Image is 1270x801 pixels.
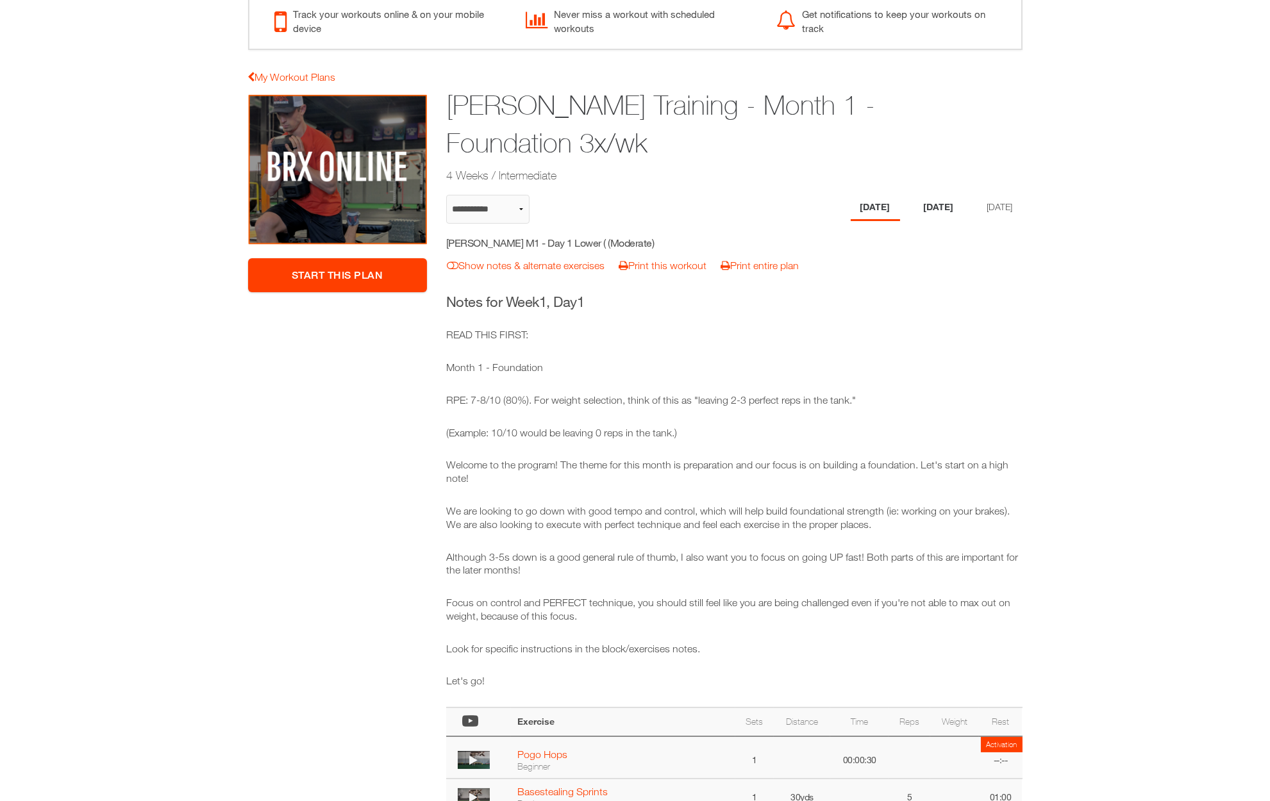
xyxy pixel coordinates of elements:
[511,707,735,736] th: Exercise
[979,736,1023,778] td: --:--
[446,674,1023,688] p: Let's go!
[517,761,729,772] div: Beginner
[774,707,831,736] th: Distance
[447,260,605,271] a: Show notes & alternate exercises
[981,737,1023,752] td: Activation
[446,393,1023,407] p: RPE: 7-8/10 (80%). For weight selection, think of this as "leaving 2-3 perfect reps in the tank."
[721,260,799,271] a: Print entire plan
[248,258,428,292] a: Start This Plan
[979,707,1023,736] th: Rest
[930,707,979,736] th: Weight
[735,707,773,736] th: Sets
[978,195,1023,221] li: Day 3
[446,596,1023,623] p: Focus on control and PERFECT technique, you should still feel like you are being challenged even ...
[446,167,923,183] h2: 4 Weeks / Intermediate
[619,260,706,271] a: Print this workout
[851,195,900,221] li: Day 1
[889,707,930,736] th: Reps
[446,458,1023,485] p: Welcome to the program! The theme for this month is preparation and our focus is on building a fo...
[830,707,889,736] th: Time
[275,4,506,36] div: Track your workouts online & on your mobile device
[446,504,1023,531] p: We are looking to go down with good tempo and control, which will help build foundational strengt...
[446,292,1023,312] h3: Notes for Week , Day
[517,748,567,760] a: Pogo Hops
[446,361,1023,374] p: Month 1 - Foundation
[248,71,336,83] a: My Workout Plans
[446,328,1023,342] p: READ THIS FIRST:
[446,236,675,250] h5: [PERSON_NAME] M1 - Day 1 Lower ( (Moderate)
[577,293,585,310] span: 1
[517,786,608,797] a: Basestealing Sprints
[446,87,923,162] h1: [PERSON_NAME] Training - Month 1 - Foundation 3x/wk
[830,736,889,778] td: 00:00:30
[526,4,757,36] div: Never miss a workout with scheduled workouts
[539,293,547,310] span: 1
[446,550,1023,577] p: Although 3-5s down is a good general rule of thumb, I also want you to focus on going UP fast! Bo...
[914,195,964,221] li: Day 2
[446,426,1023,440] p: (Example: 10/10 would be leaving 0 reps in the tank.)
[776,4,1008,36] div: Get notifications to keep your workouts on track
[248,94,428,245] img: Max Jaeger Training - Month 1 - Foundation 3x/wk
[458,751,490,769] img: thumbnail.png
[446,642,1023,656] p: Look for specific instructions in the block/exercises notes.
[735,736,773,778] td: 1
